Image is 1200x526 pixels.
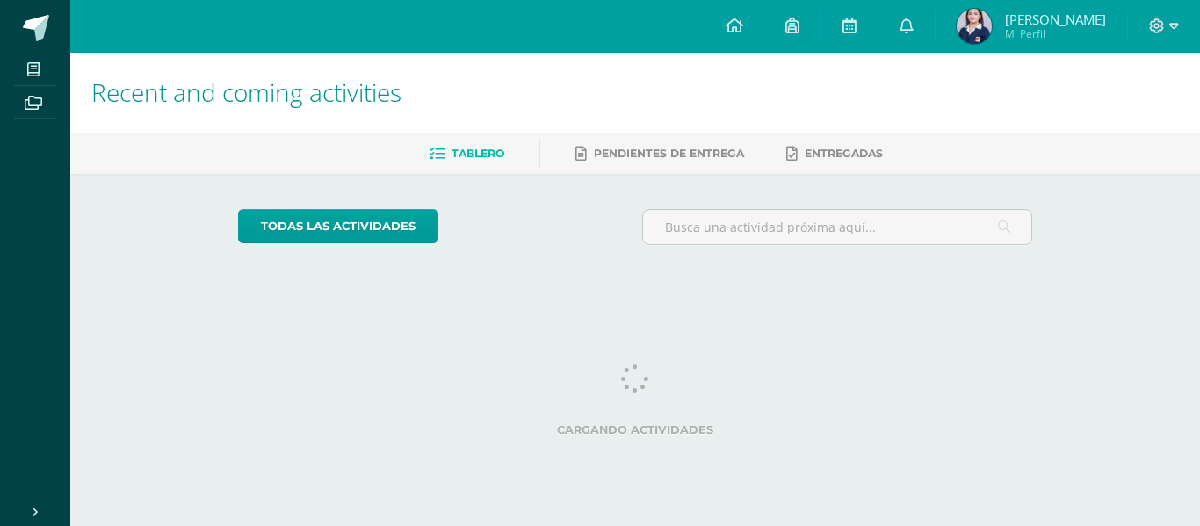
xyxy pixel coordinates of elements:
[238,423,1033,436] label: Cargando actividades
[91,76,401,109] span: Recent and coming activities
[575,140,744,168] a: Pendientes de entrega
[238,209,438,243] a: todas las Actividades
[594,147,744,160] span: Pendientes de entrega
[1005,26,1106,41] span: Mi Perfil
[786,140,883,168] a: Entregadas
[805,147,883,160] span: Entregadas
[430,140,504,168] a: Tablero
[957,9,992,44] img: dec8df1200ccd7bd8674d58b6835b718.png
[643,210,1032,244] input: Busca una actividad próxima aquí...
[452,147,504,160] span: Tablero
[1005,11,1106,28] span: [PERSON_NAME]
